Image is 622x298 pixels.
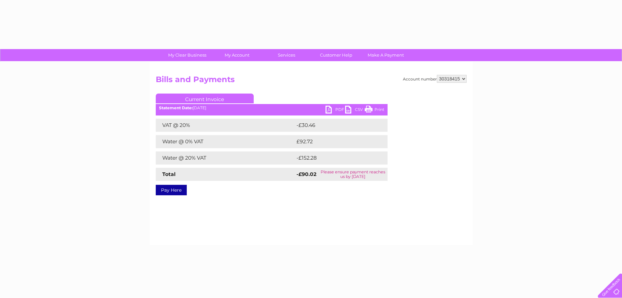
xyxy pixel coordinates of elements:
strong: -£90.02 [296,171,316,177]
a: Current Invoice [156,94,254,103]
a: My Clear Business [160,49,214,61]
td: £92.72 [295,135,374,148]
a: PDF [326,106,345,115]
a: Services [260,49,313,61]
td: Water @ 20% VAT [156,151,295,165]
td: -£152.28 [295,151,376,165]
h2: Bills and Payments [156,75,467,87]
b: Statement Date: [159,105,193,110]
a: My Account [210,49,264,61]
strong: Total [162,171,176,177]
a: Pay Here [156,185,187,195]
a: Customer Help [309,49,363,61]
td: -£30.46 [295,119,376,132]
div: Account number [403,75,467,83]
a: CSV [345,106,365,115]
td: VAT @ 20% [156,119,295,132]
a: Print [365,106,384,115]
div: [DATE] [156,106,388,110]
td: Water @ 0% VAT [156,135,295,148]
a: Make A Payment [359,49,413,61]
td: Please ensure payment reaches us by [DATE] [318,168,388,181]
